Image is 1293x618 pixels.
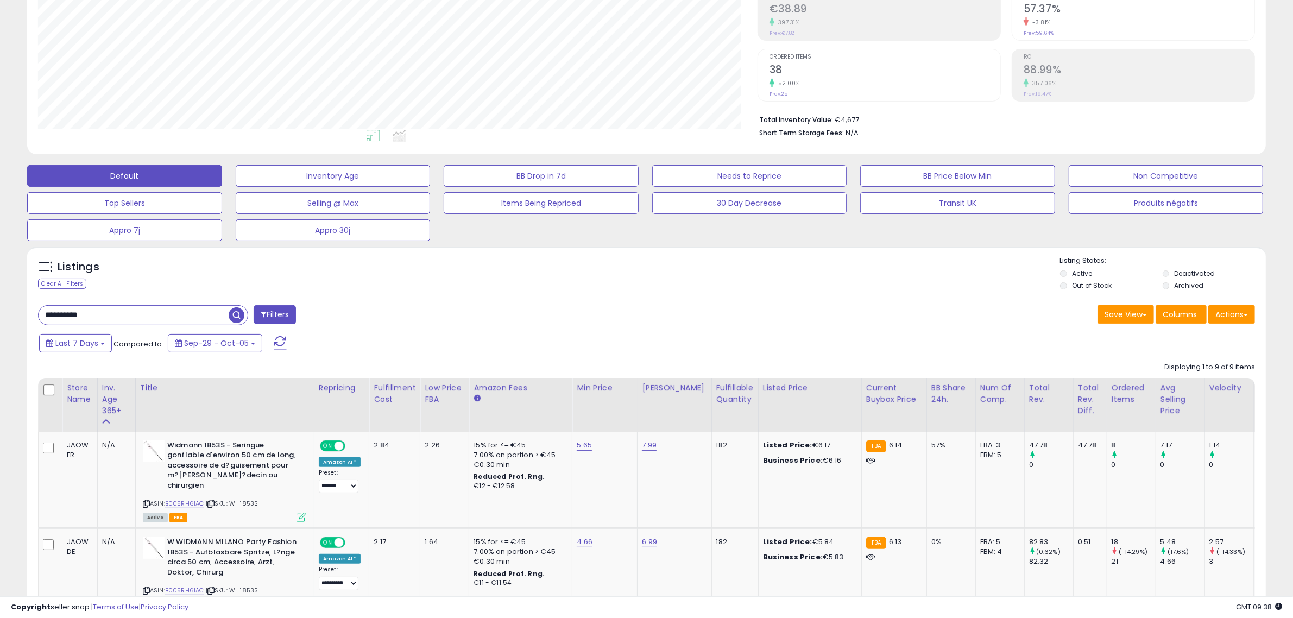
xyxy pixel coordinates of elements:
small: -3.81% [1029,18,1051,27]
div: BB Share 24h. [931,382,971,405]
div: 182 [716,537,750,547]
span: 6.14 [889,440,903,450]
span: 6.13 [889,537,902,547]
div: Title [140,382,310,394]
button: Default [27,165,222,187]
div: JAOW FR [67,440,89,460]
div: Displaying 1 to 9 of 9 items [1164,362,1255,373]
small: (17.6%) [1168,547,1189,556]
a: 4.66 [577,537,592,547]
span: ON [321,538,335,547]
span: N/A [846,128,859,138]
div: [PERSON_NAME] [642,382,707,394]
div: 0 [1112,460,1156,470]
div: Ordered Items [1112,382,1151,405]
small: (-14.33%) [1216,547,1245,556]
div: 1.14 [1209,440,1253,450]
div: 15% for <= €45 [474,440,564,450]
button: Actions [1208,305,1255,324]
div: 57% [931,440,967,450]
button: Save View [1098,305,1154,324]
span: 2025-10-13 09:38 GMT [1236,602,1282,612]
button: Sep-29 - Oct-05 [168,334,262,352]
button: Filters [254,305,296,324]
button: BB Price Below Min [860,165,1055,187]
small: (0.62%) [1036,547,1061,556]
a: 5.65 [577,440,592,451]
label: Out of Stock [1072,281,1112,290]
b: Short Term Storage Fees: [759,128,844,137]
b: Business Price: [763,552,823,562]
div: Min Price [577,382,633,394]
div: Preset: [319,469,361,494]
div: €0.30 min [474,460,564,470]
img: 31OnuOSX3bL._SL40_.jpg [143,537,165,559]
button: Needs to Reprice [652,165,847,187]
span: OFF [344,538,361,547]
a: 7.99 [642,440,657,451]
div: 8 [1112,440,1156,450]
img: 31OnuOSX3bL._SL40_.jpg [143,440,165,462]
span: All listings currently available for purchase on Amazon [143,513,168,522]
div: Total Rev. Diff. [1078,382,1102,417]
div: 82.83 [1029,537,1073,547]
label: Archived [1175,281,1204,290]
p: Listing States: [1060,256,1266,266]
div: Total Rev. [1029,382,1069,405]
span: Last 7 Days [55,338,98,349]
div: 2.84 [374,440,412,450]
div: Low Price FBA [425,382,464,405]
button: Inventory Age [236,165,431,187]
div: 0 [1029,460,1073,470]
strong: Copyright [11,602,51,612]
div: JAOW DE [67,537,89,557]
div: 2.57 [1209,537,1253,547]
a: 6.99 [642,537,657,547]
div: N/A [102,440,127,450]
div: €11 - €11.54 [474,578,564,588]
div: 5.48 [1160,537,1204,547]
div: N/A [102,537,127,547]
small: 357.06% [1029,79,1057,87]
li: €4,677 [759,112,1247,125]
h2: 57.37% [1024,3,1254,17]
div: 47.78 [1029,440,1073,450]
small: FBA [866,537,886,549]
div: 0% [931,537,967,547]
button: Top Sellers [27,192,222,214]
div: Amazon Fees [474,382,567,394]
div: Amazon AI * [319,554,361,564]
div: ASIN: [143,440,306,521]
div: FBM: 4 [980,547,1016,557]
a: Privacy Policy [141,602,188,612]
div: 15% for <= €45 [474,537,564,547]
div: €12 - €12.58 [474,482,564,491]
small: FBA [866,440,886,452]
h2: 88.99% [1024,64,1254,78]
div: Amazon AI * [319,457,361,467]
button: 30 Day Decrease [652,192,847,214]
div: €0.30 min [474,557,564,566]
b: Reduced Prof. Rng. [474,472,545,481]
small: Prev: 59.64% [1024,30,1054,36]
button: Appro 30j [236,219,431,241]
b: Listed Price: [763,537,812,547]
h5: Listings [58,260,99,275]
div: seller snap | | [11,602,188,613]
div: 82.32 [1029,557,1073,566]
div: 18 [1112,537,1156,547]
div: Clear All Filters [38,279,86,289]
label: Active [1072,269,1092,278]
span: Columns [1163,309,1197,320]
small: Prev: 19.47% [1024,91,1051,97]
div: Repricing [319,382,365,394]
b: W WIDMANN MILANO Party Fashion 1853S - Aufblasbare Spritze, L?nge circa 50 cm, Accessoire, Arzt, ... [167,537,299,580]
span: | SKU: WI-1853S [206,499,258,508]
div: 47.78 [1078,440,1099,450]
div: 182 [716,440,750,450]
span: Sep-29 - Oct-05 [184,338,249,349]
button: Appro 7j [27,219,222,241]
small: (-14.29%) [1119,547,1147,556]
h2: 38 [770,64,1000,78]
div: 7.00% on portion > €45 [474,547,564,557]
